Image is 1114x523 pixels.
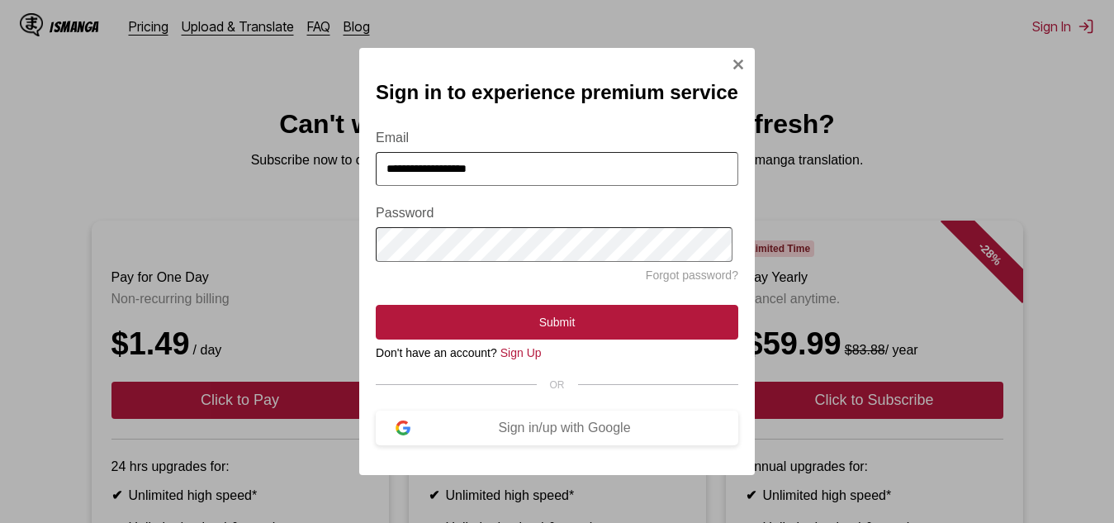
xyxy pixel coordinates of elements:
[359,48,755,475] div: Sign In Modal
[376,305,738,340] button: Submit
[376,411,738,445] button: Sign in/up with Google
[376,206,738,221] label: Password
[500,346,542,359] a: Sign Up
[732,58,745,71] img: Close
[396,421,410,435] img: google-logo
[376,131,738,145] label: Email
[646,269,738,282] a: Forgot password?
[376,81,738,104] h2: Sign in to experience premium service
[376,379,738,391] div: OR
[376,346,738,359] div: Don't have an account?
[410,421,718,435] div: Sign in/up with Google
